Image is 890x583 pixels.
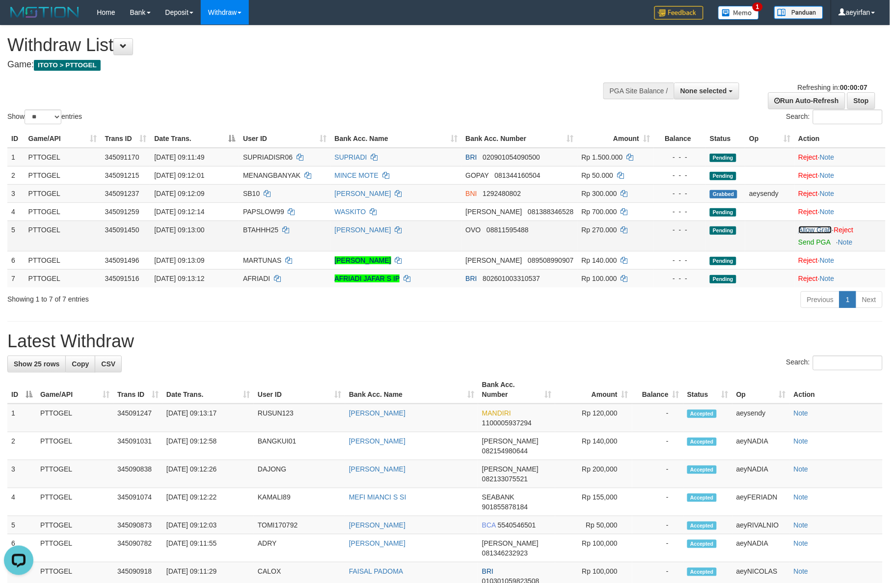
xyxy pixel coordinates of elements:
span: Copy 020901054090500 to clipboard [483,153,540,161]
span: 345091259 [105,208,139,216]
a: Note [794,437,809,445]
strong: 00:00:07 [840,83,867,91]
span: 345091450 [105,226,139,234]
td: · [795,221,886,251]
td: KAMALI89 [254,488,345,516]
button: Open LiveChat chat widget [4,4,33,33]
td: 6 [7,251,25,269]
td: aeyNADIA [732,432,790,460]
img: Button%20Memo.svg [718,6,759,20]
input: Search: [813,110,883,124]
select: Showentries [25,110,61,124]
span: None selected [680,87,727,95]
a: Note [794,567,809,575]
span: Accepted [687,438,717,446]
td: 5 [7,516,36,534]
span: Copy 081346232923 to clipboard [482,549,528,557]
span: Copy 5540546501 to clipboard [498,521,536,529]
span: SEABANK [482,493,514,501]
td: PTTOGEL [36,432,113,460]
div: PGA Site Balance / [603,83,674,99]
span: Pending [710,208,736,217]
img: Feedback.jpg [654,6,703,20]
td: · [795,202,886,221]
span: Copy 08811595488 to clipboard [486,226,529,234]
div: - - - [658,274,702,283]
a: [PERSON_NAME] [335,190,391,197]
a: [PERSON_NAME] [349,409,405,417]
td: 4 [7,202,25,221]
th: Bank Acc. Number: activate to sort column ascending [461,130,577,148]
td: 6 [7,534,36,562]
td: · [795,166,886,184]
td: - [632,488,683,516]
td: aeyNADIA [732,534,790,562]
td: - [632,460,683,488]
label: Show entries [7,110,82,124]
a: Note [794,539,809,547]
span: Copy 082154980644 to clipboard [482,447,528,455]
span: Copy 081344160504 to clipboard [495,171,540,179]
span: Rp 140.000 [582,256,617,264]
div: Showing 1 to 7 of 7 entries [7,290,363,304]
th: Action [790,376,883,404]
th: Op: activate to sort column ascending [732,376,790,404]
th: Balance: activate to sort column ascending [632,376,683,404]
td: ADRY [254,534,345,562]
span: BCA [482,521,496,529]
td: Rp 155,000 [555,488,632,516]
th: Bank Acc. Number: activate to sort column ascending [478,376,555,404]
span: BRI [482,567,493,575]
td: PTTOGEL [36,460,113,488]
td: PTTOGEL [36,534,113,562]
td: Rp 100,000 [555,534,632,562]
a: Reject [799,208,818,216]
span: SB10 [243,190,260,197]
td: 5 [7,221,25,251]
td: aeysendy [745,184,794,202]
td: 345090782 [113,534,162,562]
div: - - - [658,170,702,180]
span: Rp 50.000 [582,171,614,179]
td: · [795,148,886,167]
span: [DATE] 09:12:09 [154,190,204,197]
span: Copy 1100005937294 to clipboard [482,419,532,427]
span: Pending [710,154,736,162]
td: RUSUN123 [254,404,345,432]
span: [PERSON_NAME] [465,256,522,264]
td: 345091247 [113,404,162,432]
span: [DATE] 09:13:09 [154,256,204,264]
a: FAISAL PADOMA [349,567,403,575]
a: [PERSON_NAME] [349,465,405,473]
span: Accepted [687,568,717,576]
span: 345091237 [105,190,139,197]
td: 1 [7,148,25,167]
th: User ID: activate to sort column ascending [254,376,345,404]
th: User ID: activate to sort column ascending [239,130,330,148]
span: OVO [465,226,481,234]
th: Game/API: activate to sort column ascending [36,376,113,404]
a: SUPRIADI [335,153,367,161]
td: PTTOGEL [36,516,113,534]
td: · [795,251,886,269]
h1: Withdraw List [7,35,584,55]
a: Note [794,521,809,529]
span: Accepted [687,540,717,548]
td: PTTOGEL [25,202,101,221]
td: 7 [7,269,25,287]
td: [DATE] 09:12:22 [162,488,254,516]
a: Note [820,208,835,216]
span: PAPSLOW99 [243,208,284,216]
a: Note [838,238,853,246]
button: None selected [674,83,739,99]
td: DAJONG [254,460,345,488]
a: [PERSON_NAME] [349,539,405,547]
td: 345091074 [113,488,162,516]
h1: Latest Withdraw [7,332,883,351]
td: TOMI170792 [254,516,345,534]
a: 1 [839,291,856,308]
td: - [632,432,683,460]
a: Stop [847,92,875,109]
span: Accepted [687,494,717,502]
th: ID [7,130,25,148]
